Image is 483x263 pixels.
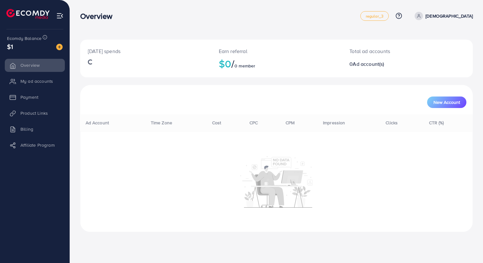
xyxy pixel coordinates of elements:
span: $1 [7,42,13,51]
span: / [231,56,234,71]
a: [DEMOGRAPHIC_DATA] [412,12,473,20]
span: regular_3 [366,14,383,18]
img: logo [6,9,50,19]
p: [DEMOGRAPHIC_DATA] [425,12,473,20]
button: New Account [427,97,466,108]
span: Ad account(s) [353,60,384,67]
img: menu [56,12,64,19]
span: 0 member [234,63,255,69]
h2: $0 [219,58,334,70]
h2: 0 [349,61,432,67]
p: [DATE] spends [88,47,203,55]
span: New Account [433,100,460,104]
h3: Overview [80,12,118,21]
p: Total ad accounts [349,47,432,55]
img: image [56,44,63,50]
p: Earn referral [219,47,334,55]
a: regular_3 [360,11,389,21]
span: Ecomdy Balance [7,35,42,42]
